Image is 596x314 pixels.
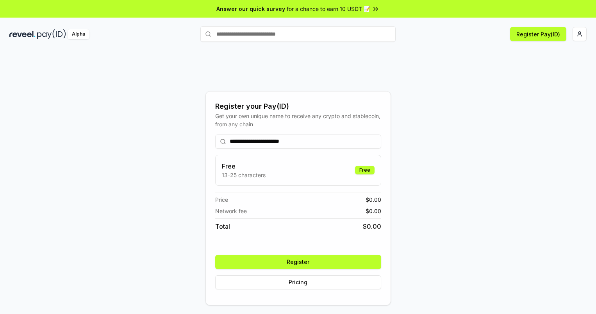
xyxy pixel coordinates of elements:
[366,207,381,215] span: $ 0.00
[355,166,375,174] div: Free
[222,171,266,179] p: 13-25 characters
[9,29,36,39] img: reveel_dark
[215,196,228,204] span: Price
[216,5,285,13] span: Answer our quick survey
[287,5,370,13] span: for a chance to earn 10 USDT 📝
[37,29,66,39] img: pay_id
[215,112,381,128] div: Get your own unique name to receive any crypto and stablecoin, from any chain
[215,207,247,215] span: Network fee
[363,222,381,231] span: $ 0.00
[510,27,566,41] button: Register Pay(ID)
[222,161,266,171] h3: Free
[215,275,381,289] button: Pricing
[215,101,381,112] div: Register your Pay(ID)
[215,222,230,231] span: Total
[68,29,89,39] div: Alpha
[215,255,381,269] button: Register
[366,196,381,204] span: $ 0.00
